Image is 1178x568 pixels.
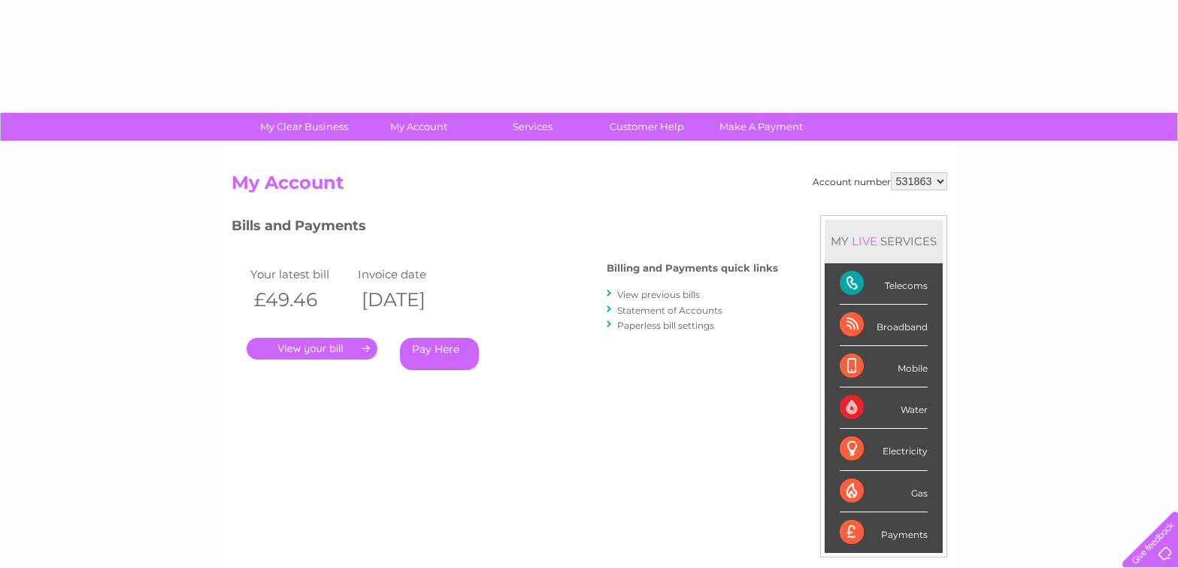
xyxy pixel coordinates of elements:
[232,215,778,241] h3: Bills and Payments
[840,429,928,470] div: Electricity
[813,172,947,190] div: Account number
[354,264,462,284] td: Invoice date
[607,263,778,274] h4: Billing and Payments quick links
[471,113,595,141] a: Services
[840,471,928,512] div: Gas
[617,289,700,300] a: View previous bills
[849,234,880,248] div: LIVE
[247,338,377,360] a: .
[617,305,722,316] a: Statement of Accounts
[840,346,928,387] div: Mobile
[400,338,479,370] a: Pay Here
[356,113,480,141] a: My Account
[585,113,709,141] a: Customer Help
[232,172,947,201] h2: My Account
[247,284,355,315] th: £49.46
[840,387,928,429] div: Water
[242,113,366,141] a: My Clear Business
[840,305,928,346] div: Broadband
[354,284,462,315] th: [DATE]
[617,320,714,331] a: Paperless bill settings
[699,113,823,141] a: Make A Payment
[825,220,943,263] div: MY SERVICES
[840,512,928,553] div: Payments
[247,264,355,284] td: Your latest bill
[840,263,928,305] div: Telecoms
